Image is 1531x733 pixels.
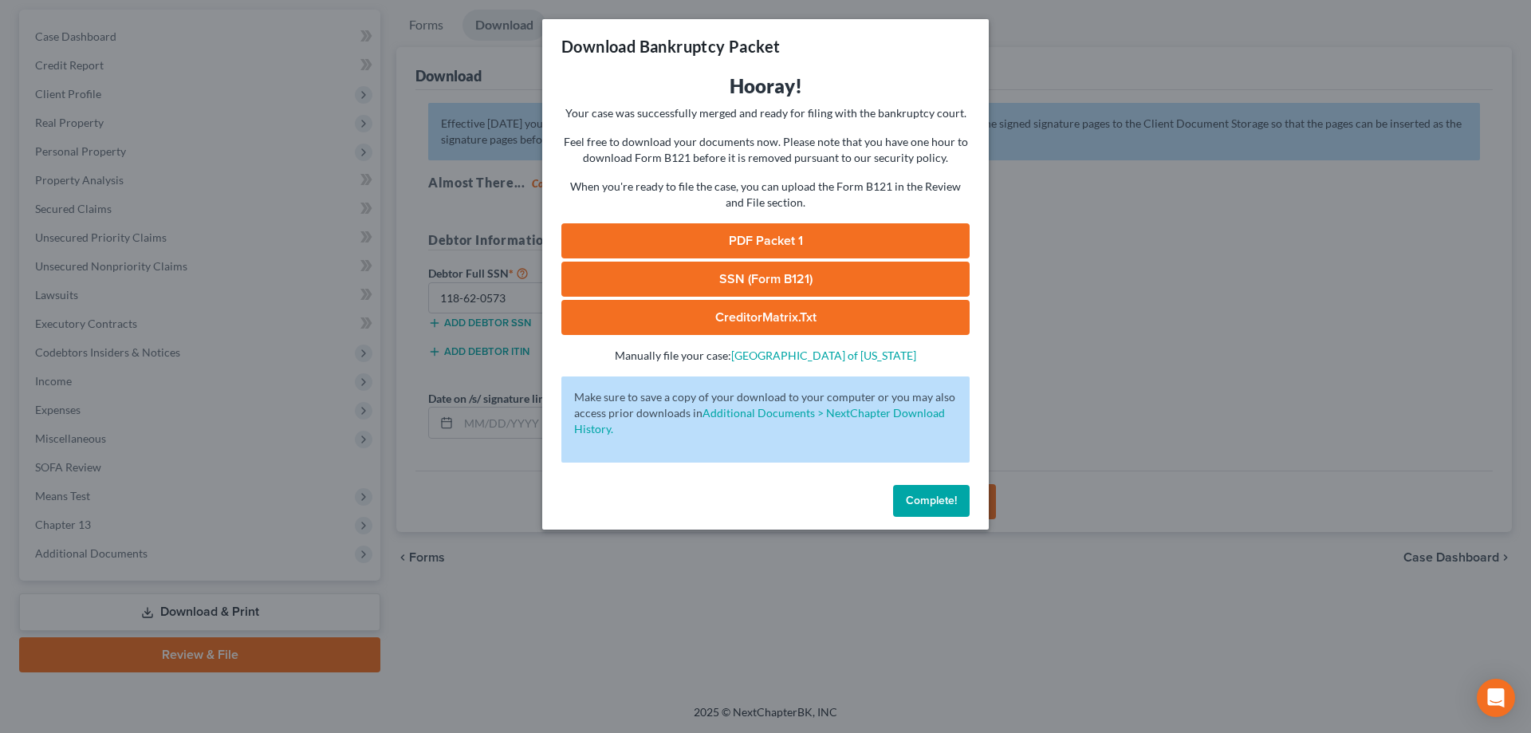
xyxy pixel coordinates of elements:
[561,134,970,166] p: Feel free to download your documents now. Please note that you have one hour to download Form B12...
[561,35,780,57] h3: Download Bankruptcy Packet
[561,300,970,335] a: CreditorMatrix.txt
[731,349,916,362] a: [GEOGRAPHIC_DATA] of [US_STATE]
[561,73,970,99] h3: Hooray!
[906,494,957,507] span: Complete!
[561,348,970,364] p: Manually file your case:
[574,406,945,435] a: Additional Documents > NextChapter Download History.
[561,105,970,121] p: Your case was successfully merged and ready for filing with the bankruptcy court.
[561,262,970,297] a: SSN (Form B121)
[561,179,970,211] p: When you're ready to file the case, you can upload the Form B121 in the Review and File section.
[574,389,957,437] p: Make sure to save a copy of your download to your computer or you may also access prior downloads in
[561,223,970,258] a: PDF Packet 1
[1477,679,1515,717] div: Open Intercom Messenger
[893,485,970,517] button: Complete!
